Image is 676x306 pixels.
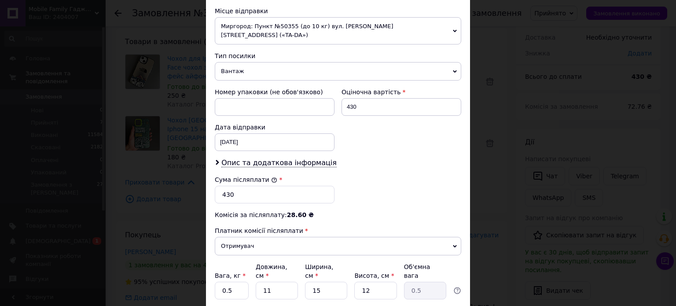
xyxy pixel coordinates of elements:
label: Сума післяплати [215,176,277,183]
div: Комісія за післяплату: [215,210,461,219]
label: Висота, см [354,272,394,279]
span: Платник комісії післяплати [215,227,303,234]
span: Опис та додаткова інформація [221,159,337,167]
span: 28.60 ₴ [287,211,314,218]
span: Тип посилки [215,52,255,59]
label: Вага, кг [215,272,246,279]
label: Довжина, см [256,263,287,279]
div: Дата відправки [215,123,334,132]
span: Отримувач [215,237,461,255]
span: Миргород: Пункт №50355 (до 10 кг) вул. [PERSON_NAME][STREET_ADDRESS] («TA-DA») [215,17,461,44]
span: Вантаж [215,62,461,81]
label: Ширина, см [305,263,333,279]
div: Об'ємна вага [404,262,446,280]
div: Оціночна вартість [342,88,461,96]
span: Місце відправки [215,7,268,15]
div: Номер упаковки (не обов'язково) [215,88,334,96]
